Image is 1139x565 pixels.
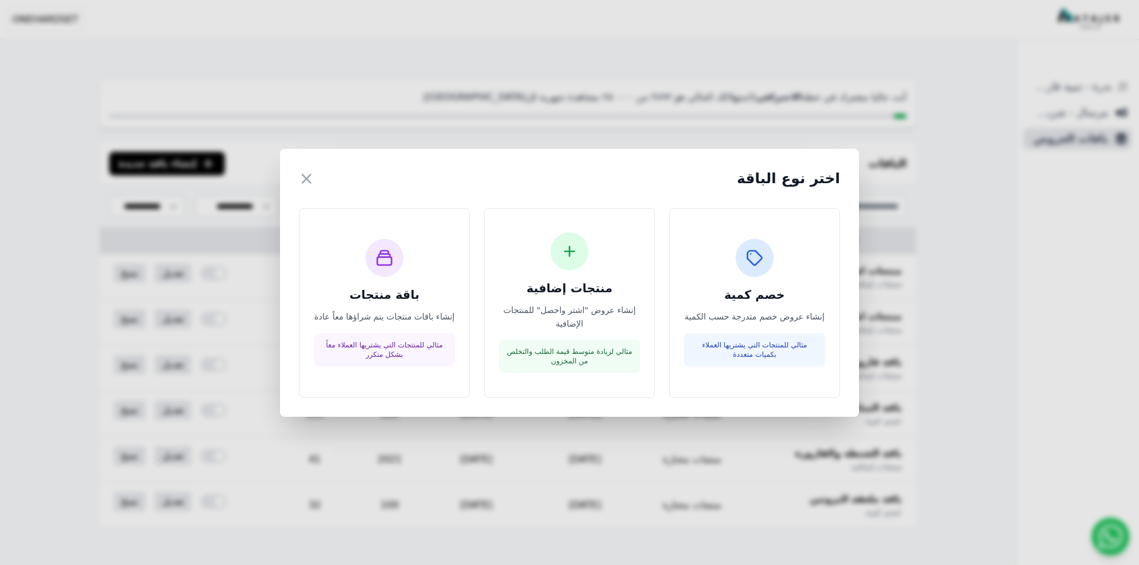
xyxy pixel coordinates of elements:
h3: خصم كمية [684,286,825,303]
h3: باقة منتجات [314,286,455,303]
button: × [299,168,314,189]
p: مثالي لزيادة متوسط قيمة الطلب والتخلص من المخزون [506,347,633,366]
p: مثالي للمنتجات التي يشتريها العملاء بكميات متعددة [691,340,818,359]
p: إنشاء باقات منتجات يتم شراؤها معاً عادة [314,310,455,324]
p: مثالي للمنتجات التي يشتريها العملاء معاً بشكل متكرر [321,340,448,359]
p: إنشاء عروض خصم متدرجة حسب الكمية [684,310,825,324]
h3: منتجات إضافية [499,280,640,296]
p: إنشاء عروض "اشتر واحصل" للمنتجات الإضافية [499,304,640,331]
h2: اختر نوع الباقة [737,169,840,188]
